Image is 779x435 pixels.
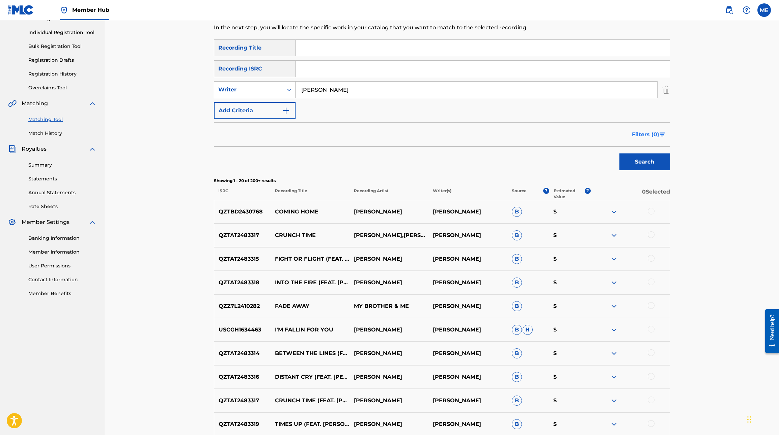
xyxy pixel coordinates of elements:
p: Recording Artist [350,188,428,200]
img: 9d2ae6d4665cec9f34b9.svg [282,107,290,115]
p: $ [549,420,591,428]
p: QZTBD2430768 [214,208,271,216]
a: Matching Tool [28,116,96,123]
a: Contact Information [28,276,96,283]
p: Showing 1 - 20 of 200+ results [214,178,670,184]
p: $ [549,349,591,357]
span: B [512,348,522,358]
p: TIMES UP (FEAT. [PERSON_NAME]) [271,420,350,428]
a: Member Benefits [28,290,96,297]
a: Member Information [28,249,96,256]
p: QZTAT2483318 [214,279,271,287]
span: B [512,301,522,311]
p: QZTAT2483317 [214,397,271,405]
span: Matching [22,99,48,108]
p: FIGHT OR FLIGHT (FEAT. [PERSON_NAME]) [271,255,350,263]
p: QZTAT2483316 [214,373,271,381]
p: [PERSON_NAME] [350,255,428,263]
p: [PERSON_NAME] [350,420,428,428]
div: Drag [747,409,751,430]
p: QZTAT2483314 [214,349,271,357]
span: Filters ( 0 ) [632,130,659,139]
p: $ [549,208,591,216]
p: $ [549,279,591,287]
p: ISRC [214,188,271,200]
a: Bulk Registration Tool [28,43,96,50]
span: ? [543,188,549,194]
button: Search [619,153,670,170]
img: filter [660,133,665,137]
p: Recording Title [270,188,349,200]
form: Search Form [214,39,670,174]
p: CRUNCH TIME (FEAT. [PERSON_NAME]) [271,397,350,405]
p: QZTAT2483317 [214,231,271,239]
img: expand [610,255,618,263]
span: B [512,325,522,335]
img: expand [610,279,618,287]
p: $ [549,397,591,405]
p: Source [512,188,527,200]
a: Individual Registration Tool [28,29,96,36]
p: CRUNCH TIME [271,231,350,239]
p: [PERSON_NAME] [428,373,507,381]
p: [PERSON_NAME] [428,326,507,334]
img: expand [610,420,618,428]
img: expand [610,208,618,216]
img: search [725,6,733,14]
div: Writer [218,86,279,94]
div: User Menu [757,3,771,17]
p: BETWEEN THE LINES (FEAT. [PERSON_NAME]) [271,349,350,357]
iframe: Chat Widget [745,403,779,435]
img: MLC Logo [8,5,34,15]
span: Member Settings [22,218,69,226]
a: Overclaims Tool [28,84,96,91]
a: Statements [28,175,96,182]
img: expand [610,397,618,405]
button: Add Criteria [214,102,296,119]
span: H [523,325,533,335]
p: $ [549,302,591,310]
p: [PERSON_NAME] [428,302,507,310]
p: [PERSON_NAME] [428,208,507,216]
p: [PERSON_NAME] [428,349,507,357]
p: COMING HOME [271,208,350,216]
p: [PERSON_NAME] [350,397,428,405]
span: B [512,230,522,240]
img: expand [88,99,96,108]
a: Rate Sheets [28,203,96,210]
p: MY BROTHER & ME [350,302,428,310]
img: Top Rightsholder [60,6,68,14]
span: ? [585,188,591,194]
p: [PERSON_NAME] [428,231,507,239]
p: [PERSON_NAME] [428,420,507,428]
p: QZTAT2483319 [214,420,271,428]
p: $ [549,231,591,239]
img: help [743,6,751,14]
p: FADE AWAY [271,302,350,310]
a: Annual Statements [28,189,96,196]
span: B [512,372,522,382]
img: expand [88,218,96,226]
p: QZTAT2483315 [214,255,271,263]
p: $ [549,326,591,334]
img: expand [610,326,618,334]
a: Registration Drafts [28,57,96,64]
div: Help [740,3,753,17]
p: Estimated Value [554,188,585,200]
span: B [512,254,522,264]
p: 0 Selected [591,188,670,200]
span: B [512,278,522,288]
span: B [512,396,522,406]
img: Member Settings [8,218,16,226]
span: Royalties [22,145,47,153]
img: Matching [8,99,17,108]
img: expand [610,373,618,381]
p: $ [549,255,591,263]
img: expand [88,145,96,153]
span: Member Hub [72,6,109,14]
span: B [512,207,522,217]
img: expand [610,349,618,357]
p: [PERSON_NAME] [428,279,507,287]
